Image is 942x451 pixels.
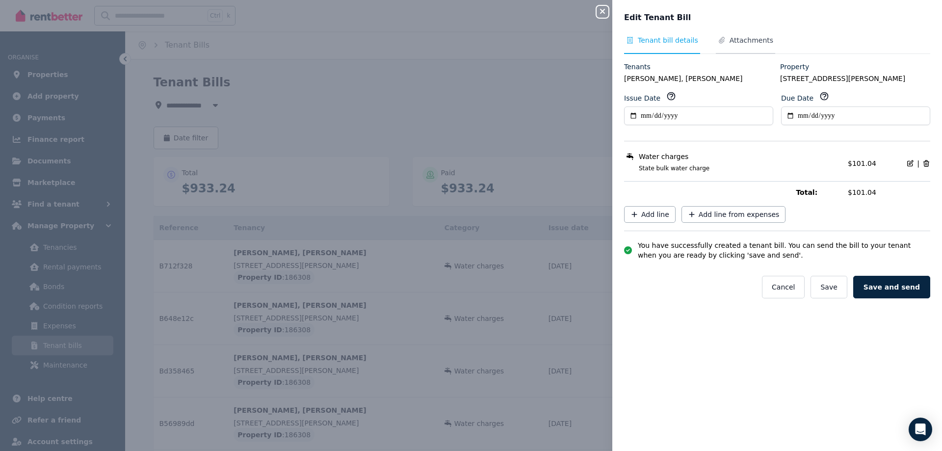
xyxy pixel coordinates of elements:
span: State bulk water charge [627,164,842,172]
button: Save and send [853,276,930,298]
legend: [PERSON_NAME], [PERSON_NAME] [624,74,774,83]
span: Add line [641,210,669,219]
span: You have successfully created a tenant bill. You can send the bill to your tenant when you are re... [638,240,930,260]
label: Issue Date [624,93,660,103]
span: Total: [796,187,842,197]
div: Open Intercom Messenger [909,418,932,441]
span: Add line from expenses [699,210,780,219]
label: Due Date [781,93,813,103]
span: Tenant bill details [638,35,698,45]
button: Add line from expenses [681,206,786,223]
label: Property [780,62,809,72]
span: | [917,159,919,168]
span: $101.04 [848,187,930,197]
span: $101.04 [848,159,876,167]
button: Add line [624,206,676,223]
label: Tenants [624,62,651,72]
legend: [STREET_ADDRESS][PERSON_NAME] [780,74,930,83]
button: Cancel [762,276,805,298]
span: Edit Tenant Bill [624,12,691,24]
span: Attachments [730,35,773,45]
button: Save [811,276,847,298]
span: Water charges [639,152,688,161]
nav: Tabs [624,35,930,54]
